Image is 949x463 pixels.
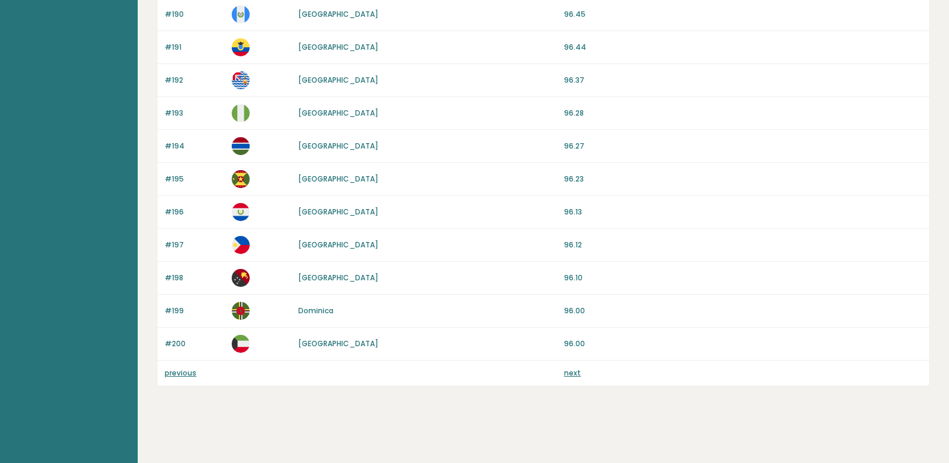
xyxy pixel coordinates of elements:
a: [GEOGRAPHIC_DATA] [298,9,378,19]
p: #199 [165,305,225,316]
a: Dominica [298,305,333,316]
p: 96.00 [564,338,922,349]
a: [GEOGRAPHIC_DATA] [298,141,378,151]
img: py.svg [232,203,250,221]
img: ng.svg [232,104,250,122]
p: #196 [165,207,225,217]
a: [GEOGRAPHIC_DATA] [298,240,378,250]
a: previous [165,368,196,378]
p: #194 [165,141,225,152]
img: dm.svg [232,302,250,320]
img: ph.svg [232,236,250,254]
p: #195 [165,174,225,184]
img: kw.svg [232,335,250,353]
p: #190 [165,9,225,20]
p: 96.37 [564,75,922,86]
img: gd.svg [232,170,250,188]
img: io.svg [232,71,250,89]
img: gm.svg [232,137,250,155]
a: [GEOGRAPHIC_DATA] [298,108,378,118]
a: [GEOGRAPHIC_DATA] [298,75,378,85]
p: 96.45 [564,9,922,20]
p: #197 [165,240,225,250]
p: 96.00 [564,305,922,316]
img: ec.svg [232,38,250,56]
p: 96.13 [564,207,922,217]
p: 96.23 [564,174,922,184]
a: [GEOGRAPHIC_DATA] [298,273,378,283]
a: [GEOGRAPHIC_DATA] [298,174,378,184]
a: [GEOGRAPHIC_DATA] [298,207,378,217]
a: [GEOGRAPHIC_DATA] [298,338,378,349]
img: gt.svg [232,5,250,23]
p: 96.27 [564,141,922,152]
a: [GEOGRAPHIC_DATA] [298,42,378,52]
p: #193 [165,108,225,119]
p: #192 [165,75,225,86]
p: 96.10 [564,273,922,283]
a: next [564,368,581,378]
p: 96.44 [564,42,922,53]
p: 96.28 [564,108,922,119]
p: 96.12 [564,240,922,250]
p: #200 [165,338,225,349]
p: #198 [165,273,225,283]
p: #191 [165,42,225,53]
img: pg.svg [232,269,250,287]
